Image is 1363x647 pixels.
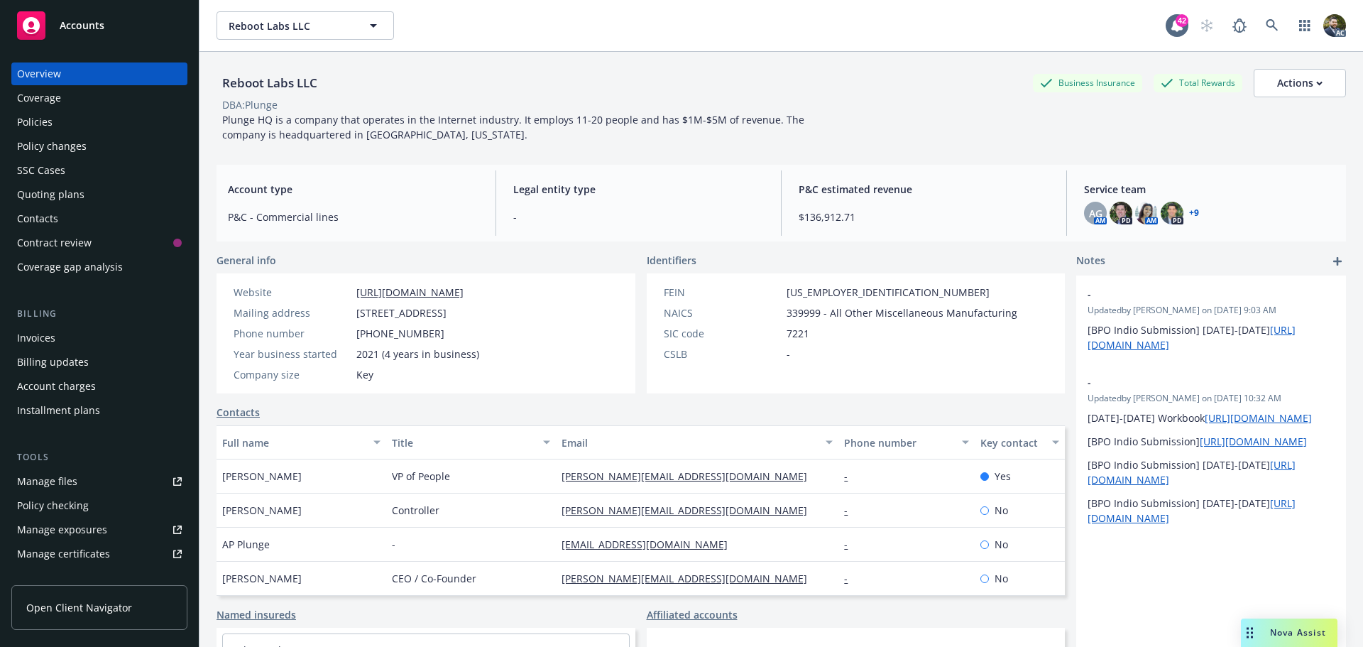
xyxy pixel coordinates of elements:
[562,538,739,551] a: [EMAIL_ADDRESS][DOMAIN_NAME]
[11,183,187,206] a: Quoting plans
[664,285,781,300] div: FEIN
[234,326,351,341] div: Phone number
[356,305,447,320] span: [STREET_ADDRESS]
[562,469,819,483] a: [PERSON_NAME][EMAIL_ADDRESS][DOMAIN_NAME]
[995,537,1008,552] span: No
[1076,364,1346,537] div: -Updatedby [PERSON_NAME] on [DATE] 10:32 AM[DATE]-[DATE] Workbook[URL][DOMAIN_NAME][BPO Indio Sub...
[1076,276,1346,364] div: -Updatedby [PERSON_NAME] on [DATE] 9:03 AM[BPO Indio Submission] [DATE]-[DATE][URL][DOMAIN_NAME]
[556,425,838,460] button: Email
[1205,411,1312,425] a: [URL][DOMAIN_NAME]
[17,159,65,182] div: SSC Cases
[11,351,187,374] a: Billing updates
[562,504,819,517] a: [PERSON_NAME][EMAIL_ADDRESS][DOMAIN_NAME]
[17,62,61,85] div: Overview
[664,347,781,361] div: CSLB
[222,503,302,518] span: [PERSON_NAME]
[17,518,107,541] div: Manage exposures
[11,207,187,230] a: Contacts
[1088,434,1335,449] p: [BPO Indio Submission]
[1329,253,1346,270] a: add
[17,543,110,565] div: Manage certificates
[1088,322,1335,352] p: [BPO Indio Submission] [DATE]-[DATE]
[1110,202,1132,224] img: photo
[228,182,478,197] span: Account type
[1258,11,1286,40] a: Search
[11,450,187,464] div: Tools
[1176,14,1188,27] div: 42
[17,232,92,254] div: Contract review
[562,572,819,585] a: [PERSON_NAME][EMAIL_ADDRESS][DOMAIN_NAME]
[228,210,478,224] span: P&C - Commercial lines
[11,307,187,321] div: Billing
[17,494,89,517] div: Policy checking
[844,435,953,450] div: Phone number
[11,327,187,349] a: Invoices
[1076,253,1105,270] span: Notes
[838,425,974,460] button: Phone number
[229,18,351,33] span: Reboot Labs LLC
[17,207,58,230] div: Contacts
[1154,74,1242,92] div: Total Rewards
[217,607,296,622] a: Named insureds
[234,367,351,382] div: Company size
[217,253,276,268] span: General info
[799,182,1049,197] span: P&C estimated revenue
[995,503,1008,518] span: No
[1084,182,1335,197] span: Service team
[1277,70,1323,97] div: Actions
[647,607,738,622] a: Affiliated accounts
[217,405,260,420] a: Contacts
[60,20,104,31] span: Accounts
[392,503,439,518] span: Controller
[11,494,187,517] a: Policy checking
[513,182,764,197] span: Legal entity type
[799,210,1049,224] span: $136,912.71
[664,305,781,320] div: NAICS
[1270,626,1326,638] span: Nova Assist
[1088,457,1335,487] p: [BPO Indio Submission] [DATE]-[DATE]
[513,210,764,224] span: -
[222,537,270,552] span: AP Plunge
[1254,69,1346,97] button: Actions
[217,425,386,460] button: Full name
[17,567,89,589] div: Manage claims
[234,305,351,320] div: Mailing address
[844,469,859,483] a: -
[17,111,53,134] div: Policies
[392,537,395,552] span: -
[844,538,859,551] a: -
[234,285,351,300] div: Website
[217,11,394,40] button: Reboot Labs LLC
[562,435,817,450] div: Email
[26,600,132,615] span: Open Client Navigator
[787,347,790,361] span: -
[356,286,464,299] a: [URL][DOMAIN_NAME]
[1193,11,1221,40] a: Start snowing
[11,543,187,565] a: Manage certificates
[392,571,476,586] span: CEO / Co-Founder
[1033,74,1142,92] div: Business Insurance
[11,375,187,398] a: Account charges
[11,518,187,541] a: Manage exposures
[17,399,100,422] div: Installment plans
[1089,206,1102,221] span: AG
[787,285,990,300] span: [US_EMPLOYER_IDENTIFICATION_NUMBER]
[386,425,556,460] button: Title
[11,111,187,134] a: Policies
[1135,202,1158,224] img: photo
[975,425,1065,460] button: Key contact
[1088,496,1335,526] p: [BPO Indio Submission] [DATE]-[DATE]
[1088,411,1335,425] p: [DATE]-[DATE] Workbook
[11,159,187,182] a: SSC Cases
[11,62,187,85] a: Overview
[17,351,89,374] div: Billing updates
[787,305,1017,320] span: 339999 - All Other Miscellaneous Manufacturing
[844,572,859,585] a: -
[11,135,187,158] a: Policy changes
[17,87,61,109] div: Coverage
[222,469,302,484] span: [PERSON_NAME]
[1200,435,1307,448] a: [URL][DOMAIN_NAME]
[1088,392,1335,405] span: Updated by [PERSON_NAME] on [DATE] 10:32 AM
[11,256,187,278] a: Coverage gap analysis
[11,232,187,254] a: Contract review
